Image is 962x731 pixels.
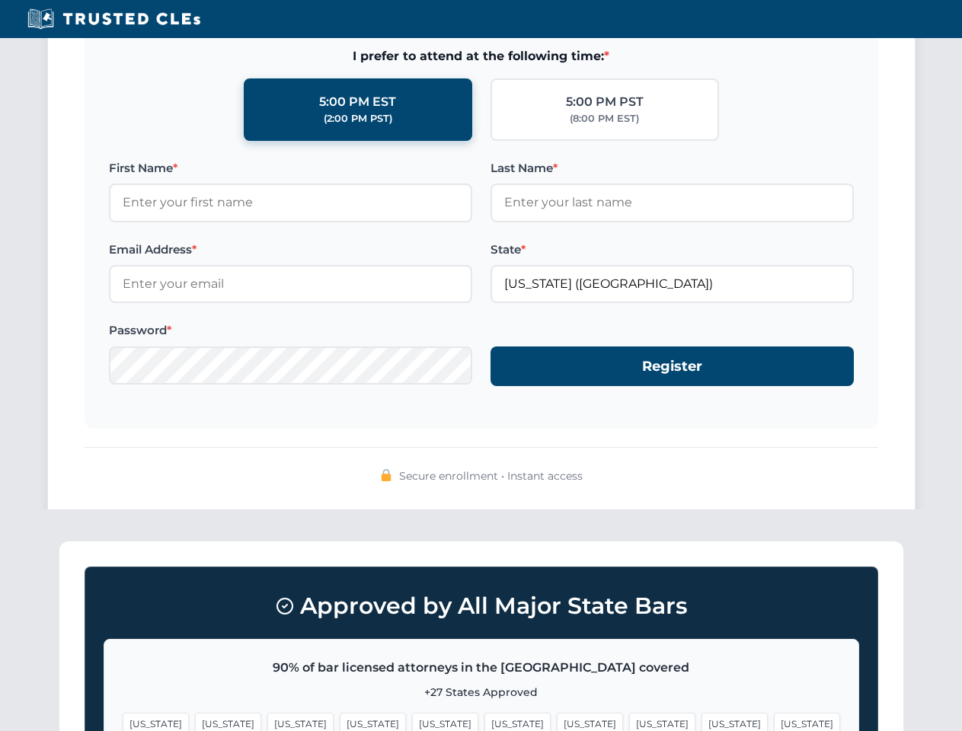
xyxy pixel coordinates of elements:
[491,265,854,303] input: California (CA)
[23,8,205,30] img: Trusted CLEs
[380,469,392,481] img: 🔒
[109,46,854,66] span: I prefer to attend at the following time:
[491,159,854,177] label: Last Name
[324,111,392,126] div: (2:00 PM PST)
[109,241,472,259] label: Email Address
[491,346,854,387] button: Register
[566,92,644,112] div: 5:00 PM PST
[109,321,472,340] label: Password
[570,111,639,126] div: (8:00 PM EST)
[491,184,854,222] input: Enter your last name
[123,658,840,678] p: 90% of bar licensed attorneys in the [GEOGRAPHIC_DATA] covered
[104,586,859,627] h3: Approved by All Major State Bars
[109,159,472,177] label: First Name
[109,265,472,303] input: Enter your email
[319,92,396,112] div: 5:00 PM EST
[123,684,840,701] p: +27 States Approved
[109,184,472,222] input: Enter your first name
[491,241,854,259] label: State
[399,468,583,484] span: Secure enrollment • Instant access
